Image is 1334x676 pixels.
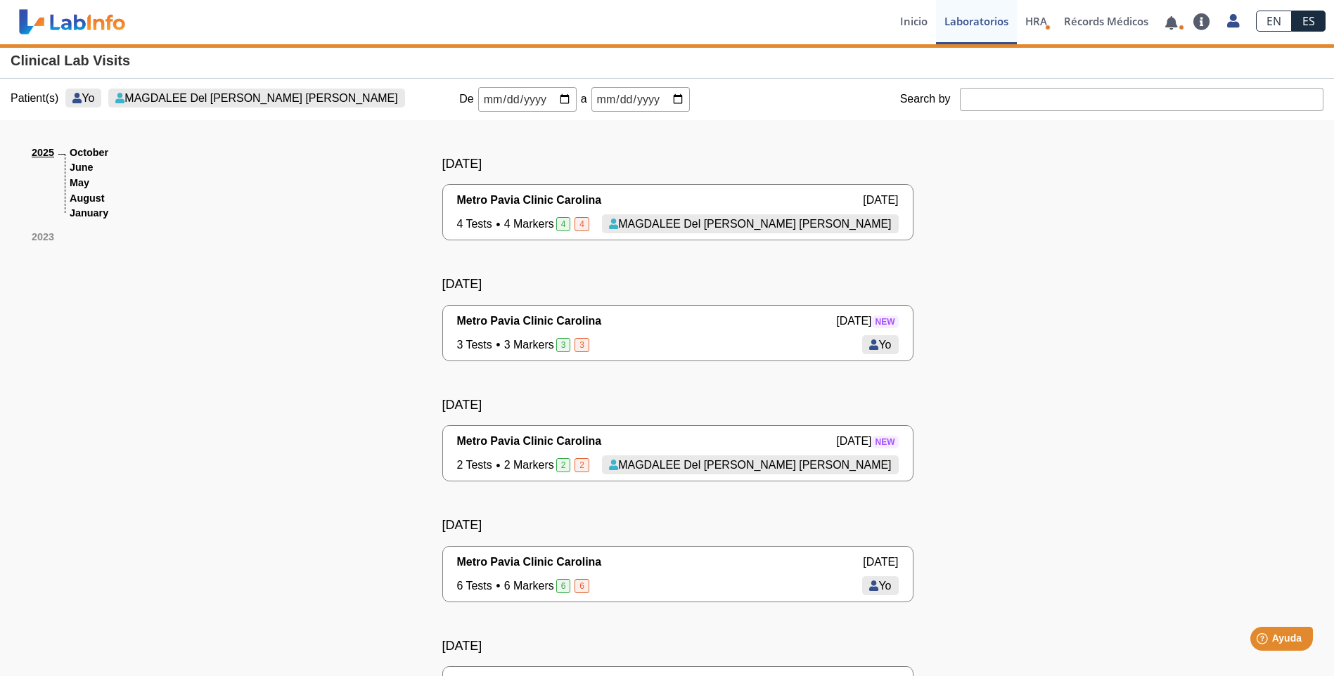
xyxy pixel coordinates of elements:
[863,192,898,209] span: [DATE]
[70,206,108,221] li: January
[32,230,54,245] a: 2023
[1209,621,1319,661] iframe: Help widget launcher
[124,92,397,104] span: MAGDALEE Del [PERSON_NAME] [PERSON_NAME]
[575,458,589,472] span: 2
[577,91,591,108] span: a
[442,639,913,654] h5: [DATE]
[1292,11,1326,32] a: ES
[442,157,913,172] h5: [DATE]
[556,458,571,472] span: 2
[11,53,1323,70] h4: Clinical Lab Visits
[457,457,592,474] span: 2 Tests 2 Markers
[872,316,899,328] span: New
[70,176,108,191] li: May
[556,217,571,231] span: 4
[457,337,592,353] span: 3 Tests 3 Markers
[32,145,54,221] a: 2025
[457,554,602,571] span: Metro Pavia Clinic Carolina
[575,217,589,231] span: 4
[878,339,891,351] span: Yo
[457,216,592,233] span: 4 Tests 4 Markers
[878,580,891,592] span: Yo
[1256,11,1292,32] a: EN
[591,87,690,112] input: mm/dd/yyyy
[457,578,592,594] span: 6 Tests 6 Markers
[900,93,960,105] label: Search by
[70,160,108,176] li: June
[556,579,571,593] span: 6
[575,579,589,593] span: 6
[442,398,913,413] h5: [DATE]
[70,145,108,161] li: October
[872,436,899,448] span: New
[442,518,913,533] h5: [DATE]
[556,338,571,352] span: 3
[836,313,898,330] span: [DATE]
[442,277,913,292] h5: [DATE]
[457,433,602,450] span: Metro Pavia Clinic Carolina
[457,192,602,209] span: Metro Pavia Clinic Carolina
[836,433,898,450] span: [DATE]
[455,91,477,108] span: De
[478,87,577,112] input: mm/dd/yyyy
[457,313,602,330] span: Metro Pavia Clinic Carolina
[70,191,108,207] li: August
[575,338,589,352] span: 3
[618,218,891,230] span: MAGDALEE Del [PERSON_NAME] [PERSON_NAME]
[1025,14,1047,28] span: HRA
[11,92,58,105] label: Patient(s)
[863,554,898,571] span: [DATE]
[618,459,891,471] span: MAGDALEE Del [PERSON_NAME] [PERSON_NAME]
[82,92,94,104] span: Yo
